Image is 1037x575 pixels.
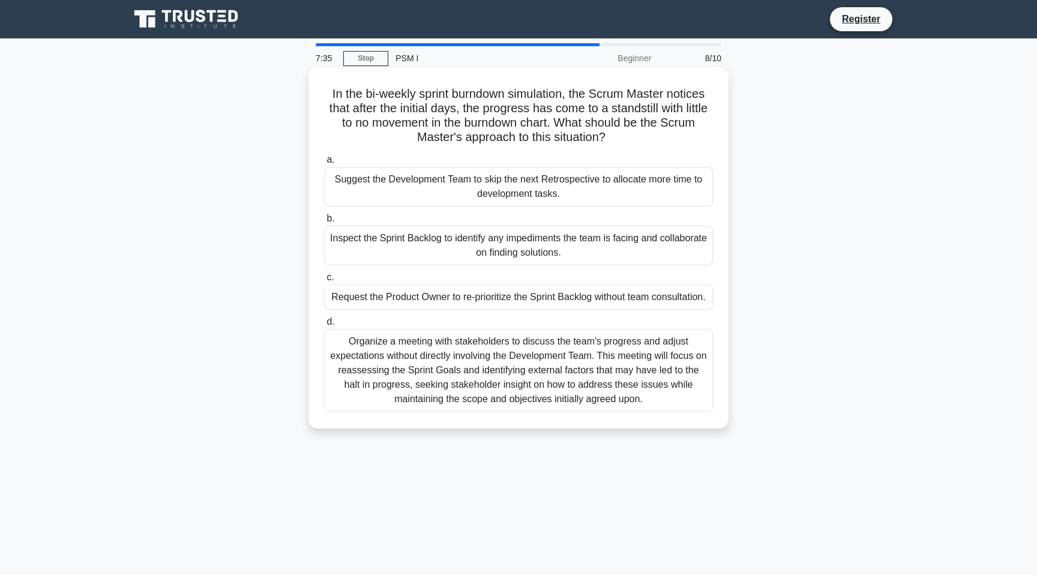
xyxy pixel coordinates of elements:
span: d. [326,316,334,327]
a: Stop [343,51,388,66]
div: Suggest the Development Team to skip the next Retrospective to allocate more time to development ... [324,167,713,206]
a: Register [835,11,888,26]
div: 7:35 [308,46,343,70]
span: a. [326,154,334,164]
div: Organize a meeting with stakeholders to discuss the team's progress and adjust expectations witho... [324,329,713,412]
div: PSM I [388,46,553,70]
div: Inspect the Sprint Backlog to identify any impediments the team is facing and collaborate on find... [324,226,713,265]
div: Request the Product Owner to re-prioritize the Sprint Backlog without team consultation. [324,284,713,310]
span: c. [326,272,334,282]
div: 8/10 [658,46,729,70]
div: Beginner [553,46,658,70]
span: b. [326,213,334,223]
h5: In the bi-weekly sprint burndown simulation, the Scrum Master notices that after the initial days... [323,86,714,145]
